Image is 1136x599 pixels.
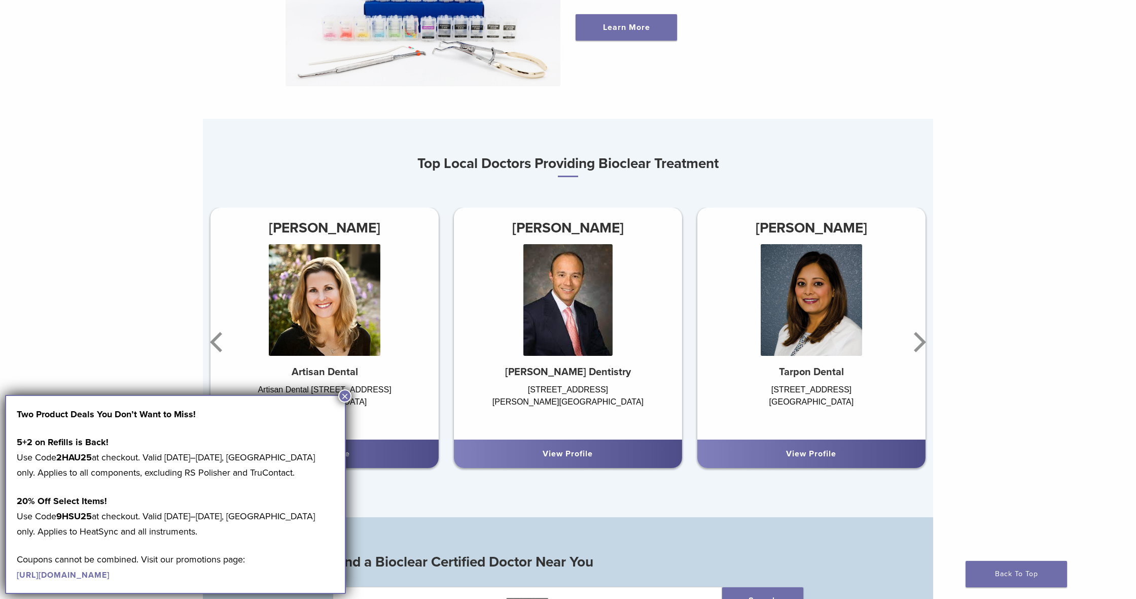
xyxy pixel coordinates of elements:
[966,561,1067,587] a: Back To Top
[17,493,334,539] p: Use Code at checkout. Valid [DATE]–[DATE], [GEOGRAPHIC_DATA] only. Applies to HeatSync and all in...
[779,366,844,378] strong: Tarpon Dental
[56,452,92,463] strong: 2HAU25
[17,552,334,582] p: Coupons cannot be combined. Visit our promotions page:
[786,449,836,459] a: View Profile
[697,384,926,429] div: [STREET_ADDRESS] [GEOGRAPHIC_DATA]
[17,409,196,420] strong: Two Product Deals You Don’t Want to Miss!
[908,312,928,373] button: Next
[300,449,350,459] a: View Profile
[56,511,92,522] strong: 9HSU25
[333,550,803,574] h3: Find a Bioclear Certified Doctor Near You
[203,151,933,177] h3: Top Local Doctors Providing Bioclear Treatment
[17,495,107,507] strong: 20% Off Select Items!
[523,244,613,356] img: Dr. Larry Saylor
[210,384,439,429] div: Artisan Dental [STREET_ADDRESS] [GEOGRAPHIC_DATA]
[17,570,110,580] a: [URL][DOMAIN_NAME]
[505,366,631,378] strong: [PERSON_NAME] Dentistry
[210,216,439,240] h3: [PERSON_NAME]
[761,244,862,356] img: Dr. Seema Amin
[697,216,926,240] h3: [PERSON_NAME]
[17,437,109,448] strong: 5+2 on Refills is Back!
[576,14,677,41] a: Learn More
[208,312,228,373] button: Previous
[454,384,682,429] div: [STREET_ADDRESS] [PERSON_NAME][GEOGRAPHIC_DATA]
[454,216,682,240] h3: [PERSON_NAME]
[543,449,593,459] a: View Profile
[269,244,380,356] img: Dr. Mary Isaacs
[338,389,351,403] button: Close
[17,435,334,480] p: Use Code at checkout. Valid [DATE]–[DATE], [GEOGRAPHIC_DATA] only. Applies to all components, exc...
[292,366,358,378] strong: Artisan Dental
